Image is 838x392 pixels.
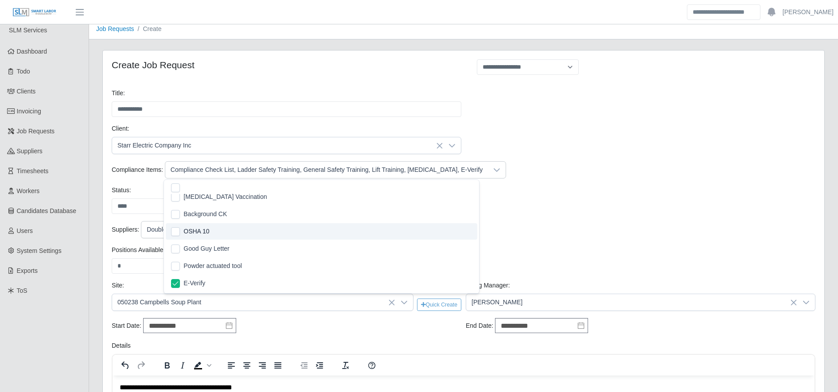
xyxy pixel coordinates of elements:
span: SLM Services [9,27,47,34]
span: Job Requests [17,128,55,135]
button: Undo [118,359,133,372]
button: Redo [133,359,148,372]
h4: Create Job Request [112,59,457,70]
span: [MEDICAL_DATA] Vaccination [183,192,267,202]
span: Dashboard [17,48,47,55]
button: Quick Create [417,299,461,311]
label: Title: [112,89,125,98]
span: 050238 Campbells Soup Plant [112,294,395,310]
body: Rich Text Area. Press ALT-0 for help. [7,7,695,133]
span: Gary Conner [466,294,797,310]
label: Client: [112,124,129,133]
a: Job Requests [96,25,134,32]
label: End Date: [466,321,493,330]
button: Decrease indent [296,359,312,372]
button: Increase indent [312,359,327,372]
span: E-Verify [183,279,205,288]
label: Suppliers: [112,225,139,234]
div: Background color Black [191,359,213,372]
li: Powder actuated tool [166,258,477,274]
button: Align center [239,359,254,372]
label: Compliance Items: [112,165,163,175]
span: Invoicing [17,108,41,115]
span: System Settings [17,247,62,254]
label: Status: [112,186,131,195]
li: Create [134,24,162,34]
span: Background CK [183,210,227,219]
li: OSHA 10 [166,223,477,240]
span: Timesheets [17,167,49,175]
li: Background CK [166,206,477,222]
span: ToS [17,287,27,294]
span: OSHA 10 [183,227,209,236]
li: Good Guy Letter [166,241,477,257]
span: Good Guy Letter [183,244,230,253]
span: Candidates Database [17,207,77,214]
button: Bold [160,359,175,372]
a: [PERSON_NAME] [783,8,834,17]
button: Help [364,359,379,372]
ul: Option List [164,101,479,293]
li: E-Verify [166,275,477,291]
label: Positions Available: [112,245,165,255]
button: Align left [224,359,239,372]
span: Starr Electric Company Inc [112,137,443,154]
li: COVID Vaccination [166,189,477,205]
label: Details [112,341,131,350]
button: Italic [175,359,190,372]
label: Start Date: [112,321,141,330]
div: Double S, MRM Power Force, Pro Staff Electric LLC [141,221,295,238]
label: Site: [112,281,124,290]
span: Workers [17,187,40,194]
button: Justify [270,359,285,372]
img: SLM Logo [12,8,57,17]
body: Rich Text Area. Press ALT-0 for help. [7,7,695,68]
input: Search [687,4,760,20]
span: Powder actuated tool [183,261,242,271]
span: Users [17,227,33,234]
label: Hiring Manager: [466,281,510,290]
span: Todo [17,68,30,75]
span: Suppliers [17,147,43,155]
div: Compliance Check List, Ladder Safety Training, General Safety Training, Lift Training, [MEDICAL_D... [165,162,488,178]
span: Exports [17,267,38,274]
button: Clear formatting [338,359,353,372]
span: Clients [17,88,36,95]
button: Align right [255,359,270,372]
